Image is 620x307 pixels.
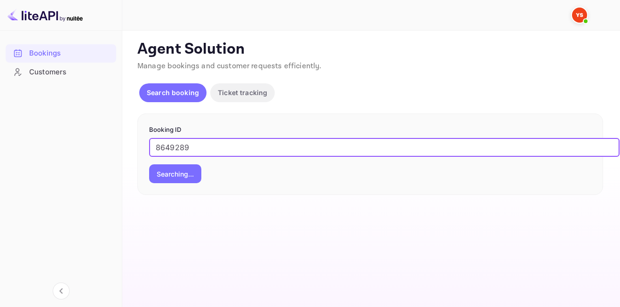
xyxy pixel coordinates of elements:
button: Collapse navigation [53,283,70,299]
p: Search booking [147,88,199,97]
input: Enter Booking ID (e.g., 63782194) [149,138,620,157]
div: Customers [29,67,111,78]
div: Bookings [29,48,111,59]
p: Ticket tracking [218,88,267,97]
div: Bookings [6,44,116,63]
span: Manage bookings and customer requests efficiently. [137,61,322,71]
img: Yandex Support [572,8,587,23]
p: Booking ID [149,125,591,135]
a: Customers [6,63,116,81]
div: Customers [6,63,116,81]
a: Bookings [6,44,116,62]
p: Agent Solution [137,40,603,59]
button: Searching... [149,164,201,183]
img: LiteAPI logo [8,8,83,23]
